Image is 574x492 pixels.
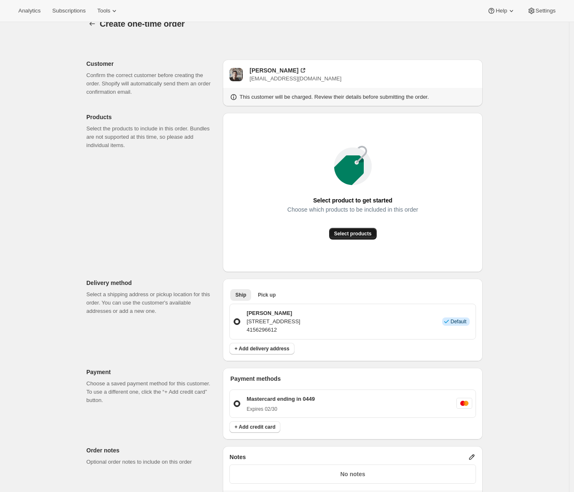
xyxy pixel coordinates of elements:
p: Mastercard ending in 0449 [247,395,315,403]
p: Delivery method [86,279,216,287]
span: Create one-time order [100,19,185,28]
span: + Add credit card [234,424,275,430]
button: Select products [329,228,377,240]
span: Subscriptions [52,7,86,14]
p: Select the products to include in this order. Bundles are not supported at this time, so please a... [86,125,216,150]
p: Confirm the correct customer before creating the order. Shopify will automatically send them an o... [86,71,216,96]
p: No notes [235,470,471,478]
span: Select products [334,230,372,237]
button: Settings [522,5,561,17]
span: [EMAIL_ADDRESS][DOMAIN_NAME] [249,75,341,82]
span: Notes [229,453,246,461]
p: Payment [86,368,216,376]
button: Analytics [13,5,45,17]
span: Help [496,7,507,14]
span: Tools [97,7,110,14]
button: + Add delivery address [229,343,294,355]
button: Tools [92,5,123,17]
span: Ship [235,292,246,298]
p: This customer will be charged. Review their details before submitting the order. [239,93,429,101]
span: Analytics [18,7,40,14]
p: Order notes [86,446,216,455]
span: Adrian Andrade [229,68,243,81]
span: Select product to get started [313,195,393,206]
button: + Add credit card [229,421,280,433]
p: Products [86,113,216,121]
button: Help [482,5,520,17]
p: Payment methods [230,375,476,383]
span: Pick up [258,292,276,298]
span: Default [451,318,466,325]
span: + Add delivery address [234,345,289,352]
p: Optional order notes to include on this order [86,458,216,466]
div: [PERSON_NAME] [249,66,298,75]
button: Subscriptions [47,5,91,17]
span: Settings [536,7,556,14]
p: Choose a saved payment method for this customer. To use a different one, click the “+ Add credit ... [86,380,216,405]
p: 4156296612 [247,326,300,334]
span: Choose which products to be included in this order [287,204,418,215]
p: [PERSON_NAME] [247,309,300,317]
p: [STREET_ADDRESS] [247,317,300,326]
p: Select a shipping address or pickup location for this order. You can use the customer's available... [86,290,216,315]
p: Customer [86,60,216,68]
p: Expires 02/30 [247,406,315,412]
